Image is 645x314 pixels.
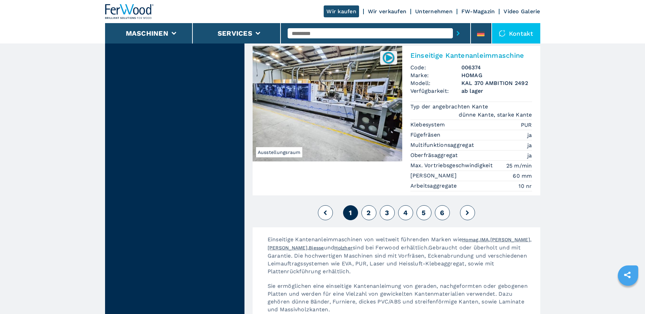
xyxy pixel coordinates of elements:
[382,51,395,64] img: 006374
[453,25,463,41] button: submit-button
[256,147,302,157] span: Ausstellungsraum
[380,205,395,220] button: 3
[410,131,442,139] p: Fügefräsen
[410,182,459,190] p: Arbeitsaggregate
[368,8,406,15] a: Wir verkaufen
[410,87,461,95] span: Verfügbarkeit:
[253,46,402,161] img: Einseitige Kantenanleimmaschine HOMAG KAL 370 AMBITION 2492
[619,266,636,283] a: sharethis
[459,111,532,119] em: dünne Kante, starke Kante
[410,172,459,179] p: [PERSON_NAME]
[461,8,495,15] a: FW-Magazin
[410,103,490,110] p: Typ der angebrachten Kante
[398,205,413,220] button: 4
[492,23,540,43] div: Kontakt
[417,205,431,220] button: 5
[361,205,376,220] button: 2
[253,46,540,195] a: Einseitige Kantenanleimmaschine HOMAG KAL 370 AMBITION 2492Ausstellungsraum006374Einseitige Kante...
[410,71,461,79] span: Marke:
[480,237,489,242] a: IMA
[334,245,353,250] a: Holzher
[410,162,495,169] p: Max. Vortriebsgeschwindigkeit
[261,235,540,282] p: Einseitige Kantenanleimmaschinen von weltweit führenden Marken wie , , , , und sind bei Ferwood e...
[521,121,532,129] em: PUR
[410,141,476,149] p: Multifunktionsaggregat
[105,4,154,19] img: Ferwood
[527,141,532,149] em: ja
[410,79,461,87] span: Modell:
[490,237,530,242] a: [PERSON_NAME]
[410,51,532,59] h2: Einseitige Kantenanleimmaschine
[385,209,389,217] span: 3
[410,121,447,128] p: Klebesystem
[309,245,324,250] a: Biesse
[343,205,358,220] button: 1
[527,131,532,139] em: ja
[461,71,532,79] h3: HOMAG
[504,8,540,15] a: Video Galerie
[462,237,478,242] a: Homag
[422,209,426,217] span: 5
[268,245,307,250] a: [PERSON_NAME]
[324,5,359,17] a: Wir kaufen
[461,64,532,71] h3: 006374
[506,162,532,170] em: 25 m/min
[403,209,408,217] span: 4
[410,152,460,159] p: Oberfräsaggregat
[616,283,640,309] iframe: Chat
[513,172,532,180] em: 60 mm
[218,29,252,37] button: Services
[527,152,532,159] em: ja
[499,30,506,37] img: Kontakt
[349,209,352,217] span: 1
[415,8,453,15] a: Unternehmen
[410,64,461,71] span: Code:
[461,87,532,95] span: ab lager
[435,205,450,220] button: 6
[367,209,371,217] span: 2
[126,29,168,37] button: Maschinen
[519,182,532,190] em: 10 nr
[461,79,532,87] h3: KAL 370 AMBITION 2492
[440,209,444,217] span: 6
